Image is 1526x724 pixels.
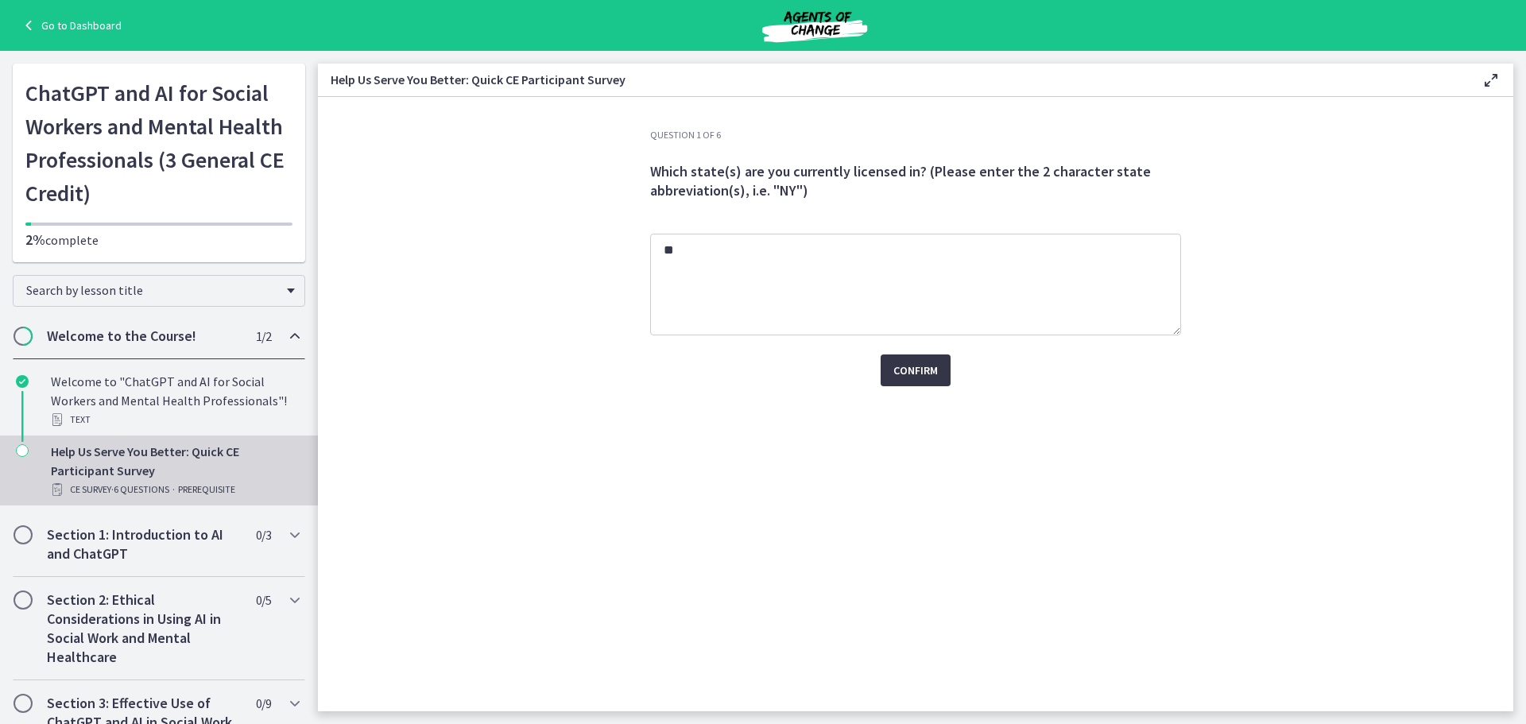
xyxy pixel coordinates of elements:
[893,361,938,380] span: Confirm
[19,16,122,35] a: Go to Dashboard
[51,410,299,429] div: Text
[881,354,951,386] button: Confirm
[256,590,271,610] span: 0 / 5
[719,6,910,45] img: Agents of Change Social Work Test Prep
[178,480,235,499] span: PREREQUISITE
[25,230,292,250] p: complete
[47,327,241,346] h2: Welcome to the Course!
[51,442,299,499] div: Help Us Serve You Better: Quick CE Participant Survey
[25,230,45,249] span: 2%
[256,694,271,713] span: 0 / 9
[13,275,305,307] div: Search by lesson title
[256,327,271,346] span: 1 / 2
[51,480,299,499] div: CE Survey
[111,480,169,499] span: · 6 Questions
[25,76,292,210] h1: ChatGPT and AI for Social Workers and Mental Health Professionals (3 General CE Credit)
[256,525,271,544] span: 0 / 3
[26,282,279,298] span: Search by lesson title
[650,162,1151,199] span: Which state(s) are you currently licensed in? (Please enter the 2 character state abbreviation(s)...
[51,372,299,429] div: Welcome to "ChatGPT and AI for Social Workers and Mental Health Professionals"!
[16,375,29,388] i: Completed
[47,590,241,667] h2: Section 2: Ethical Considerations in Using AI in Social Work and Mental Healthcare
[331,70,1456,89] h3: Help Us Serve You Better: Quick CE Participant Survey
[172,480,175,499] span: ·
[47,525,241,563] h2: Section 1: Introduction to AI and ChatGPT
[650,129,1181,141] h3: Question 1 of 6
